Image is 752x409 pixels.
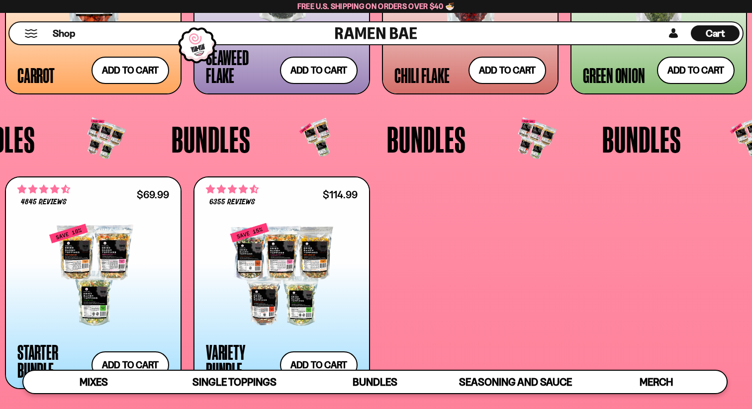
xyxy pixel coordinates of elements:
[469,57,546,84] button: Add to cart
[17,343,87,379] div: Starter Bundle
[23,371,164,393] a: Mixes
[209,198,255,206] span: 6355 reviews
[164,371,305,393] a: Single Toppings
[640,376,673,388] span: Merch
[92,351,169,379] button: Add to cart
[17,66,55,84] div: Carrot
[21,198,67,206] span: 4845 reviews
[206,48,275,84] div: Seaweed Flake
[353,376,397,388] span: Bundles
[172,121,251,158] span: Bundles
[137,190,169,199] div: $69.99
[706,27,725,39] span: Cart
[24,29,38,38] button: Mobile Menu Trigger
[297,1,455,11] span: Free U.S. Shipping on Orders over $40 🍜
[387,121,466,158] span: Bundles
[602,121,681,158] span: Bundles
[206,183,259,196] span: 4.63 stars
[192,376,277,388] span: Single Toppings
[586,371,727,393] a: Merch
[323,190,358,199] div: $114.99
[92,57,169,84] button: Add to cart
[691,22,740,44] a: Cart
[17,183,70,196] span: 4.71 stars
[459,376,572,388] span: Seasoning and Sauce
[53,25,75,41] a: Shop
[394,66,449,84] div: Chili Flake
[206,343,275,379] div: Variety Bundle
[445,371,586,393] a: Seasoning and Sauce
[657,57,735,84] button: Add to cart
[80,376,108,388] span: Mixes
[5,176,182,389] a: 4.71 stars 4845 reviews $69.99 Starter Bundle Add to cart
[53,27,75,40] span: Shop
[280,57,358,84] button: Add to cart
[305,371,446,393] a: Bundles
[193,176,370,389] a: 4.63 stars 6355 reviews $114.99 Variety Bundle Add to cart
[583,66,645,84] div: Green Onion
[280,351,358,379] button: Add to cart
